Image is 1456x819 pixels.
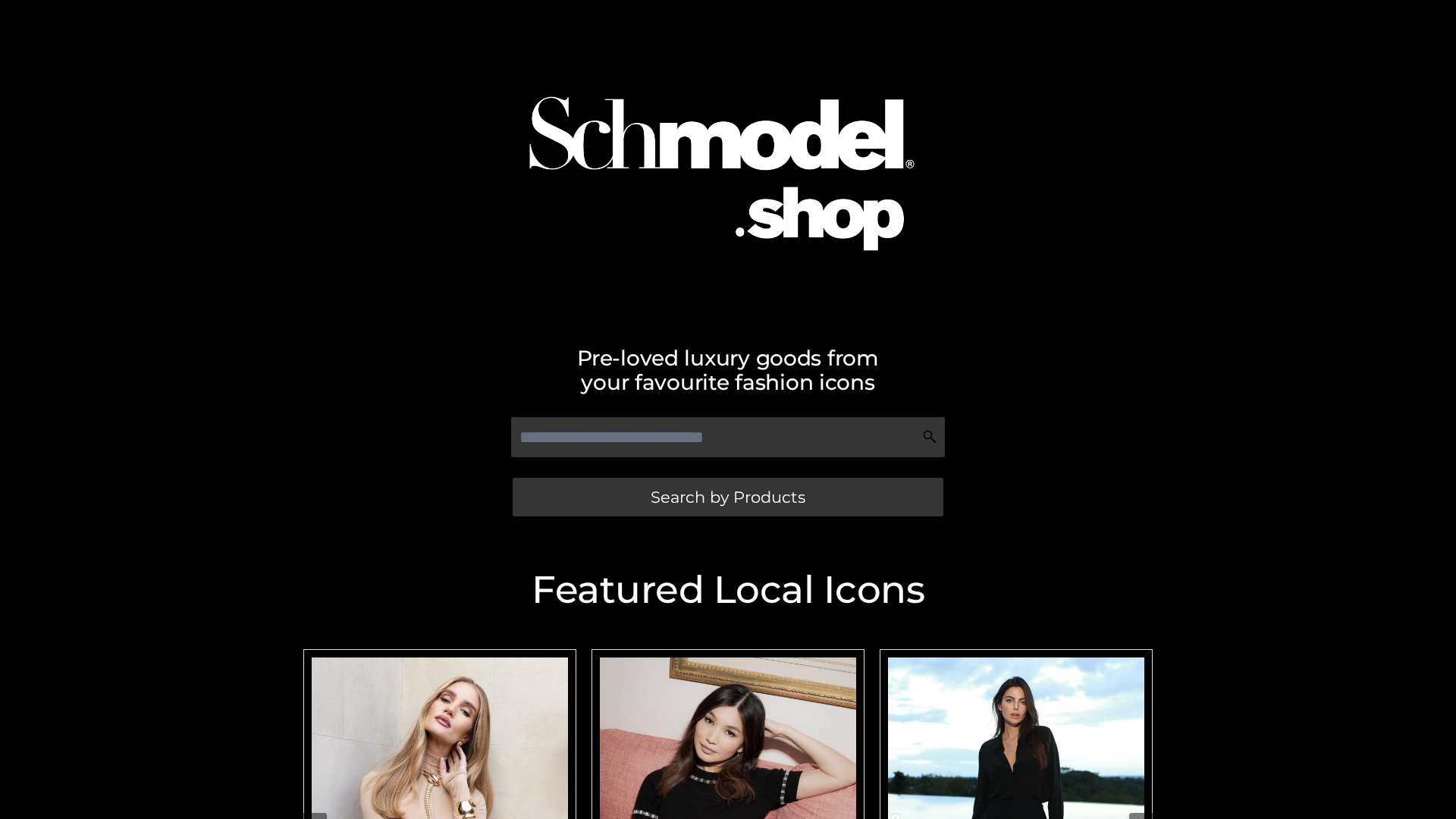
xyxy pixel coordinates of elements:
h2: Pre-loved luxury goods from your favourite fashion icons [296,346,1160,394]
img: Search Icon [922,429,937,444]
span: Search by Products [651,489,805,505]
h2: Featured Local Icons​ [296,571,1160,609]
a: Search by Products [513,478,943,516]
